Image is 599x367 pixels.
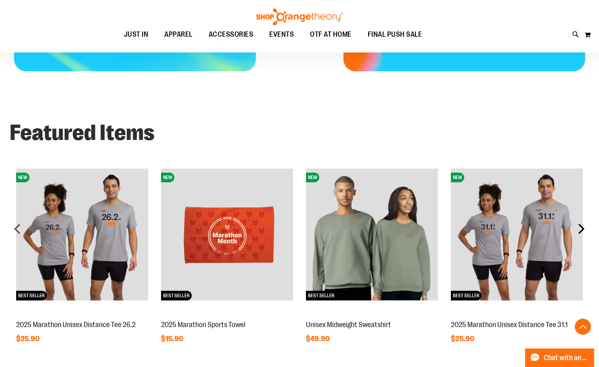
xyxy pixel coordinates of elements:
img: Unisex Midweight Sweatshirt [306,169,438,300]
span: Chat with an Expert [544,354,589,362]
a: Unisex Midweight Sweatshirt [306,321,391,329]
img: 2025 Marathon Unisex Distance Tee 31.1 [451,169,583,300]
span: $25.90 [451,335,475,343]
span: BEST SELLER [451,291,482,300]
span: OTF AT HOME [310,25,352,44]
span: $15.90 [161,335,184,343]
span: FINAL PUSH SALE [368,25,422,44]
a: 2025 Marathon Unisex Distance Tee 26.2NEWBEST SELLER [16,312,148,318]
span: ACCESSORIES [209,25,253,44]
span: BEST SELLER [16,291,47,300]
span: $49.90 [306,335,331,343]
a: 2025 Marathon Sports Towel [161,321,245,329]
span: $25.90 [16,335,41,343]
span: EVENTS [269,25,294,44]
span: NEW [16,173,29,182]
a: 2025 Marathon Unisex Distance Tee 31.1NEWBEST SELLER [451,312,583,318]
img: 2025 Marathon Unisex Distance Tee 26.2 [16,169,148,300]
img: Shop Orangetheory [255,8,344,25]
button: Chat with an Expert [525,348,595,367]
strong: Featured Items [10,120,155,145]
a: 2025 Marathon Unisex Distance Tee 31.1 [451,321,568,329]
span: BEST SELLER [306,291,337,300]
span: NEW [451,173,464,182]
span: JUST IN [124,25,149,44]
span: NEW [306,173,319,182]
a: Unisex Midweight SweatshirtNEWBEST SELLER [306,312,438,318]
a: 2025 Marathon Unisex Distance Tee 26.2 [16,321,136,329]
a: 2025 Marathon Sports TowelNEWBEST SELLER [161,312,293,318]
button: Back To Top [575,319,591,335]
span: BEST SELLER [161,291,192,300]
div: next [573,221,589,237]
img: 2025 Marathon Sports Towel [161,169,293,300]
span: APPAREL [164,25,193,44]
span: NEW [161,173,174,182]
div: prev [10,221,26,237]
